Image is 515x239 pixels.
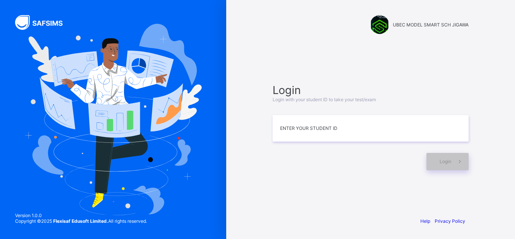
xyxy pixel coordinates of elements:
a: Help [420,218,430,224]
span: Login [440,159,451,164]
span: Copyright © 2025 All rights reserved. [15,218,147,224]
span: Login with your student ID to take your test/exam [273,97,376,102]
span: UBEC MODEL SMART SCH JIGAWA [393,22,469,28]
img: Hero Image [25,24,202,215]
a: Privacy Policy [435,218,465,224]
img: SAFSIMS Logo [15,15,72,30]
span: Login [273,83,469,97]
span: Version 1.0.0 [15,213,147,218]
strong: Flexisaf Edusoft Limited. [53,218,108,224]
